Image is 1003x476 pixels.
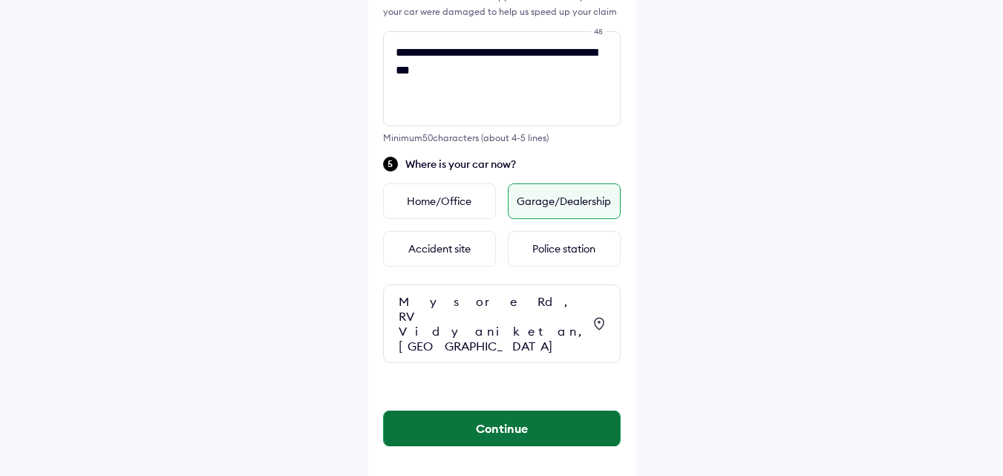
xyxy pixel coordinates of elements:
div: Police station [508,231,621,267]
div: Accident site [383,231,496,267]
button: Continue [384,411,620,446]
div: Mysore Rd, RV Vidyaniketan, [GEOGRAPHIC_DATA] [399,294,583,353]
div: Home/Office [383,183,496,219]
div: Minimum 50 characters (about 4-5 lines) [383,132,621,143]
span: Where is your car now? [405,157,621,172]
div: Garage/Dealership [508,183,621,219]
